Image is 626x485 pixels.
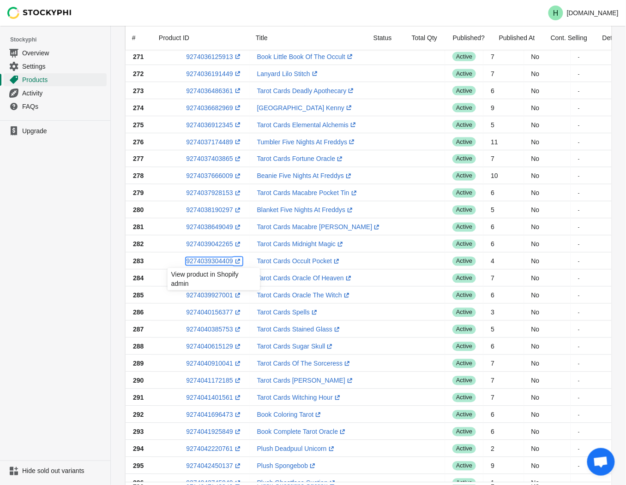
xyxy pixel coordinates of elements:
small: - [578,429,580,435]
small: - [578,224,580,230]
span: 292 [133,411,144,419]
a: Tarot Cards Sugar Skull(opens a new window) [257,343,335,350]
a: Blanket Five Nights At Freddys(opens a new window) [257,207,355,214]
a: Tarot Cards Fortune Oracle(opens a new window) [257,155,345,163]
small: - [578,292,580,298]
small: - [578,139,580,145]
span: 294 [133,445,144,453]
a: Settings [4,59,107,73]
td: No [524,65,571,82]
span: 287 [133,326,144,333]
span: 291 [133,394,144,402]
a: Tarot Cards Of The Sorceress(opens a new window) [257,360,352,367]
a: Tarot Cards Midnight Magic(opens a new window) [257,241,345,248]
small: - [578,190,580,196]
span: active [452,342,476,351]
td: 6 [483,287,524,304]
small: - [578,207,580,213]
span: active [452,154,476,164]
span: Hide sold out variants [22,467,105,476]
td: 5 [483,116,524,133]
td: No [524,423,571,440]
div: Published? [445,26,492,50]
a: Tarot Cards Deadly Apothecary(opens a new window) [257,87,356,95]
td: No [524,167,571,184]
div: Product ID [151,26,248,50]
a: 9274039042265(opens a new window) [186,241,242,248]
a: 9274036486361(opens a new window) [186,87,242,95]
td: No [524,133,571,150]
button: Avatar with initials H[DOMAIN_NAME] [545,4,622,22]
a: Tarot Cards Oracle Of Heaven(opens a new window) [257,275,353,282]
td: No [524,457,571,474]
span: active [452,52,476,61]
a: 9274042450137(opens a new window) [186,462,242,470]
a: 9274037666009(opens a new window) [186,172,242,180]
span: 279 [133,189,144,197]
img: Stockyphi [7,7,72,19]
span: active [452,308,476,317]
a: 9274036912345(opens a new window) [186,121,242,129]
a: 9274041696473(opens a new window) [186,411,242,419]
span: 289 [133,360,144,367]
text: H [553,9,559,17]
span: active [452,444,476,454]
a: Book Complete Tarot Oracle(opens a new window) [257,428,348,436]
p: [DOMAIN_NAME] [567,9,619,17]
div: Total Qty [404,26,445,50]
td: 9 [483,99,524,116]
span: active [452,172,476,181]
span: active [452,240,476,249]
small: - [578,105,580,111]
span: 276 [133,138,144,146]
td: 7 [483,48,524,65]
a: Products [4,73,107,86]
a: 9274037403865(opens a new window) [186,155,242,163]
a: [GEOGRAPHIC_DATA] Kenny(opens a new window) [257,104,354,112]
div: Status [366,26,404,50]
a: 9274038649049(opens a new window) [186,224,242,231]
small: - [578,88,580,94]
span: Settings [22,62,105,71]
td: 6 [483,338,524,355]
a: 9274040615129(opens a new window) [186,343,242,350]
span: active [452,376,476,385]
td: 4 [483,253,524,270]
td: No [524,99,571,116]
a: Open chat [587,448,615,476]
a: Tarot Cards Macabre Pocket Tin(opens a new window) [257,189,359,197]
a: Lanyard Lilo Stitch(opens a new window) [257,70,319,77]
small: - [578,463,580,469]
td: No [524,304,571,321]
small: - [578,412,580,418]
a: Activity [4,86,107,100]
td: No [524,287,571,304]
span: 280 [133,207,144,214]
td: No [524,150,571,167]
a: Plush Deadpuul Unicorn(opens a new window) [257,445,336,453]
span: active [452,189,476,198]
a: 9274042220761(opens a new window) [186,445,242,453]
a: Tarot Cards [PERSON_NAME](opens a new window) [257,377,355,384]
span: active [452,325,476,334]
a: FAQs [4,100,107,113]
td: No [524,219,571,236]
td: No [524,338,571,355]
a: Overview [4,46,107,59]
span: 286 [133,309,144,316]
a: Book Little Book Of The Occult(opens a new window) [257,53,355,60]
span: Stockyphi [10,35,110,44]
a: 9274036125913(opens a new window) [186,53,242,60]
span: 273 [133,87,144,95]
a: Plush Spongebob(opens a new window) [257,462,318,470]
span: 288 [133,343,144,350]
span: Overview [22,48,105,58]
div: Published At [492,26,543,50]
td: 6 [483,423,524,440]
div: Cont. Selling [543,26,595,50]
a: 9274037928153(opens a new window) [186,189,242,197]
a: 9274040385753(opens a new window) [186,326,242,333]
a: 9274040156377(opens a new window) [186,309,242,316]
a: 9274038190297(opens a new window) [186,207,242,214]
td: 3 [483,304,524,321]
